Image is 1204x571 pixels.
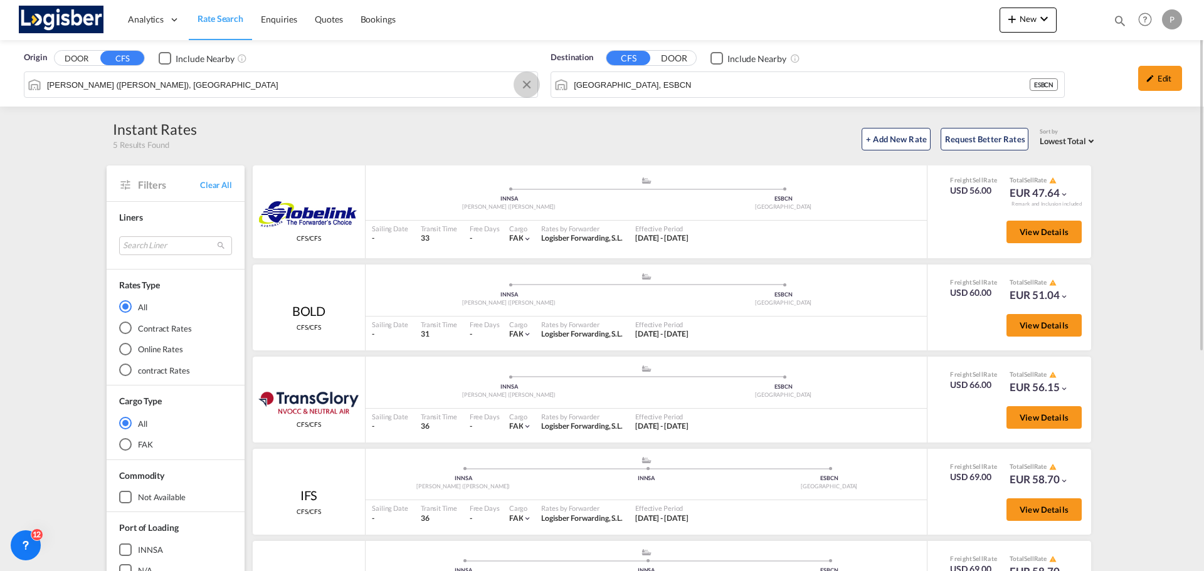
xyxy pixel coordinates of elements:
div: [PERSON_NAME] ([PERSON_NAME]) [372,391,647,399]
div: - [372,329,408,340]
md-checkbox: Checkbox No Ink [710,51,786,65]
div: USD 69.00 [950,471,997,483]
button: View Details [1006,498,1082,521]
div: INNSA [372,383,647,391]
button: icon-alert [1048,370,1057,380]
div: Cargo [509,320,532,329]
span: 5 Results Found [113,139,169,150]
span: CFS/CFS [297,507,321,516]
span: View Details [1020,227,1069,237]
div: icon-magnify [1113,14,1127,33]
span: CFS/CFS [297,420,321,429]
div: Total Rate [1010,554,1068,564]
button: icon-plus 400-fgNewicon-chevron-down [1000,8,1057,33]
div: INNSA [138,544,163,555]
md-icon: icon-chevron-down [523,422,532,431]
div: Cargo Type [119,395,162,407]
div: Total Rate [1010,370,1068,380]
div: Transit Time [421,320,457,329]
div: Transit Time [421,412,457,421]
div: Effective Period [635,320,689,329]
md-icon: Unchecked: Ignores neighbouring ports when fetching rates.Checked : Includes neighbouring ports w... [237,53,247,63]
div: 15 Sep 2025 - 30 Sep 2025 [635,421,689,432]
md-input-container: Barcelona, ESBCN [551,72,1064,97]
div: Logisber Forwarding, S.L. [541,233,623,244]
div: BOLD [292,302,326,320]
md-icon: icon-chevron-down [1060,292,1069,301]
md-select: Select: Lowest Total [1040,133,1097,147]
div: EUR 51.04 [1010,288,1068,303]
span: View Details [1020,412,1069,422]
md-radio-button: All [119,300,232,313]
div: Free Days [470,412,500,421]
img: Transglory [256,389,362,417]
md-icon: icon-alert [1049,463,1057,471]
div: Logisber Forwarding, S.L. [541,421,623,432]
div: - [372,421,408,432]
div: Transit Time [421,224,457,233]
div: INNSA [555,474,738,483]
button: CFS [100,51,144,65]
div: Cargo [509,224,532,233]
span: Sell [973,370,983,378]
div: EUR 56.15 [1010,380,1068,395]
div: Sailing Date [372,503,408,513]
button: Clear Input [517,75,536,94]
span: FAK [509,329,524,338]
span: Quotes [315,14,342,24]
span: Port of Loading [119,522,179,533]
div: Logisber Forwarding, S.L. [541,513,623,524]
md-icon: icon-chevron-down [1037,11,1052,26]
div: ESBCN [647,291,921,299]
div: Freight Rate [950,278,997,286]
span: Clear All [200,179,232,191]
span: Sell [1024,555,1034,562]
div: Total Rate [1010,175,1068,186]
div: Rates by Forwarder [541,320,623,329]
md-icon: assets/icons/custom/ship-fill.svg [639,365,654,372]
span: Logisber Forwarding, S.L. [541,329,623,338]
div: Freight Rate [950,462,997,471]
div: INNSA [372,291,647,299]
div: Total Rate [1010,462,1068,472]
span: CFS/CFS [297,323,321,332]
div: [GEOGRAPHIC_DATA] [647,203,921,211]
div: Cargo [509,503,532,513]
md-radio-button: FAK [119,438,232,451]
div: Sailing Date [372,224,408,233]
div: Rates by Forwarder [541,224,623,233]
div: Sort by [1040,128,1097,136]
button: CFS [606,51,650,65]
div: EUR 58.70 [1010,472,1068,487]
div: Sailing Date [372,412,408,421]
span: [DATE] - [DATE] [635,513,689,523]
div: not available [138,491,186,503]
img: GLOBELINK [259,199,359,231]
span: FAK [509,513,524,523]
md-icon: icon-chevron-down [1060,476,1069,485]
img: d7a75e507efd11eebffa5922d020a472.png [19,6,103,34]
div: - [470,329,472,340]
div: Rates by Forwarder [541,412,623,421]
div: ESBCN [1030,78,1059,91]
md-icon: assets/icons/custom/ship-fill.svg [639,273,654,280]
button: View Details [1006,406,1082,429]
span: Enquiries [261,14,297,24]
span: New [1005,14,1052,24]
span: Sell [973,555,983,562]
div: 33 [421,233,457,244]
div: 31 [421,329,457,340]
div: INNSA [372,195,647,203]
span: Lowest Total [1040,136,1086,146]
md-radio-button: All [119,417,232,429]
button: + Add New Rate [862,128,931,150]
md-icon: icon-chevron-down [1060,190,1069,199]
span: [DATE] - [DATE] [635,421,689,431]
span: CFS/CFS [297,234,321,243]
div: [GEOGRAPHIC_DATA] [737,483,921,491]
md-icon: Unchecked: Ignores neighbouring ports when fetching rates.Checked : Includes neighbouring ports w... [790,53,800,63]
div: Remark and Inclusion included [1002,201,1091,207]
button: View Details [1006,314,1082,337]
div: - [470,233,472,244]
md-icon: icon-chevron-down [523,330,532,338]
